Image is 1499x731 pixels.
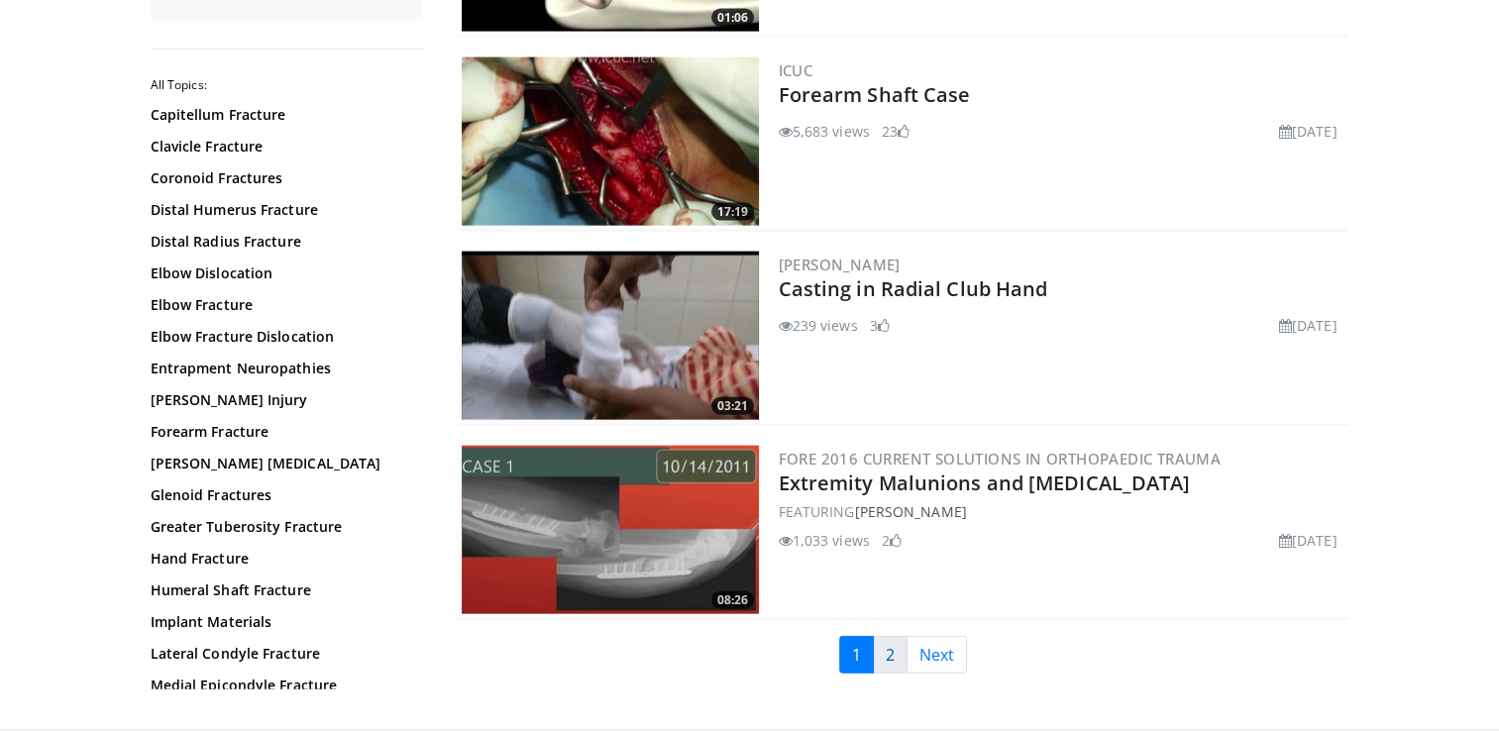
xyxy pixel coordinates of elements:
[151,295,418,315] a: Elbow Fracture
[151,327,418,347] a: Elbow Fracture Dislocation
[779,315,858,336] li: 239 views
[839,636,874,674] a: 1
[151,390,418,410] a: [PERSON_NAME] Injury
[462,446,759,614] a: 08:26
[779,470,1191,496] a: Extremity Malunions and [MEDICAL_DATA]
[462,57,759,226] img: fcc784dc-6d80-4a98-b65b-bfef648c82df.300x170_q85_crop-smart_upscale.jpg
[779,530,870,551] li: 1,033 views
[882,530,902,551] li: 2
[151,612,418,632] a: Implant Materials
[873,636,908,674] a: 2
[458,636,1349,674] nav: Search results pages
[462,57,759,226] a: 17:19
[711,203,754,221] span: 17:19
[151,137,418,157] a: Clavicle Fracture
[779,60,813,80] a: ICUC
[1279,121,1338,142] li: [DATE]
[779,449,1222,469] a: FORE 2016 Current Solutions in Orthopaedic Trauma
[462,252,759,420] img: 4655e6ed-1675-4e4c-877f-217d9e2e2d30.300x170_q85_crop-smart_upscale.jpg
[151,422,418,442] a: Forearm Fracture
[779,275,1048,302] a: Casting in Radial Club Hand
[711,9,754,27] span: 01:06
[151,232,418,252] a: Distal Radius Fracture
[779,255,901,274] a: [PERSON_NAME]
[779,81,971,108] a: Forearm Shaft Case
[151,263,418,283] a: Elbow Dislocation
[151,549,418,569] a: Hand Fracture
[779,501,1345,522] div: FEATURING
[151,517,418,537] a: Greater Tuberosity Fracture
[151,644,418,664] a: Lateral Condyle Fracture
[1279,530,1338,551] li: [DATE]
[151,676,418,695] a: Medial Epicondyle Fracture
[151,77,423,93] h2: All Topics:
[462,252,759,420] a: 03:21
[907,636,967,674] a: Next
[151,200,418,220] a: Distal Humerus Fracture
[151,105,418,125] a: Capitellum Fracture
[779,121,870,142] li: 5,683 views
[151,168,418,188] a: Coronoid Fractures
[151,359,418,378] a: Entrapment Neuropathies
[151,580,418,600] a: Humeral Shaft Fracture
[151,454,418,473] a: [PERSON_NAME] [MEDICAL_DATA]
[151,485,418,505] a: Glenoid Fractures
[882,121,910,142] li: 23
[711,591,754,609] span: 08:26
[854,502,966,521] a: [PERSON_NAME]
[711,397,754,415] span: 03:21
[462,446,759,614] img: bbe01219-190a-4dc5-a794-f83e8b79fd1f.300x170_q85_crop-smart_upscale.jpg
[870,315,890,336] li: 3
[1279,315,1338,336] li: [DATE]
